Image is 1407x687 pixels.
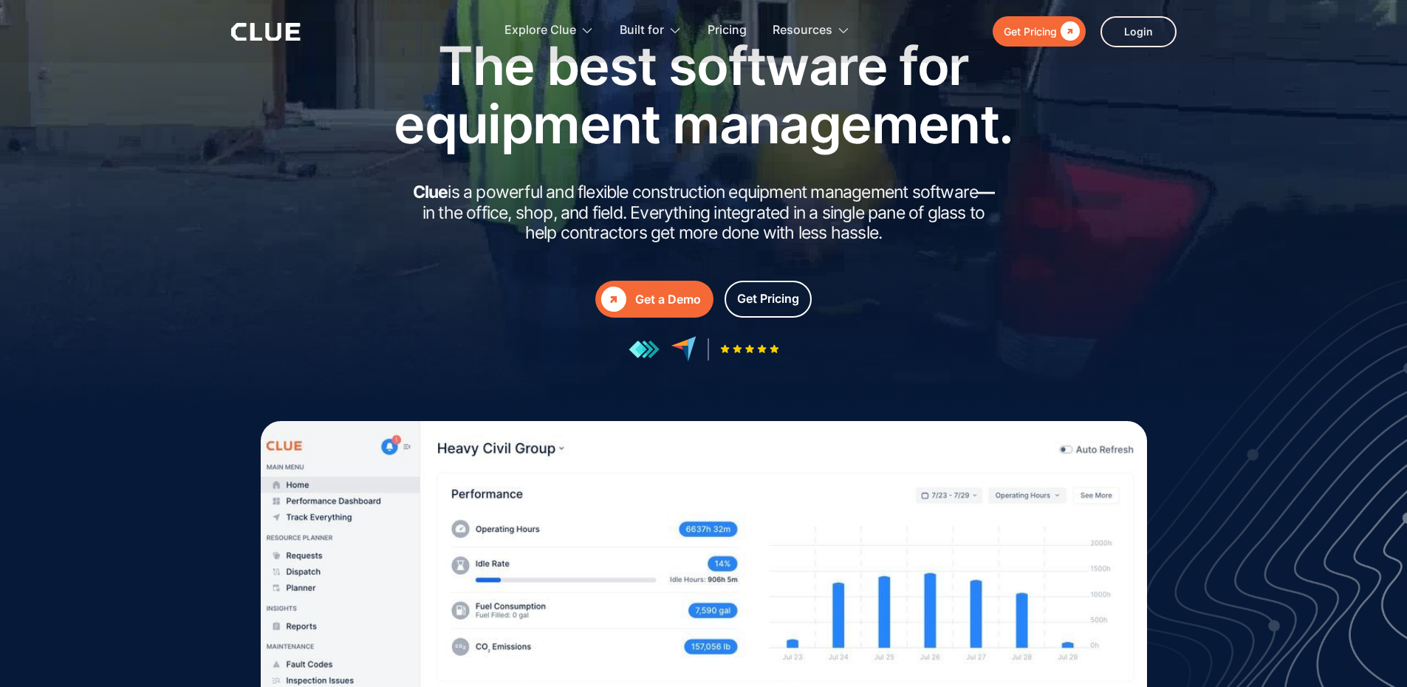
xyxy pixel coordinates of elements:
[1100,16,1177,47] a: Login
[620,7,664,54] div: Built for
[413,182,448,202] strong: Clue
[993,16,1086,47] a: Get Pricing
[978,182,994,202] strong: —
[601,287,626,312] div: 
[1141,480,1407,687] iframe: Chat Widget
[620,7,682,54] div: Built for
[671,336,696,362] img: reviews at capterra
[1057,22,1080,41] div: 
[629,340,660,359] img: reviews at getapp
[6,21,230,135] iframe: profile
[595,281,713,318] a: Get a Demo
[720,344,779,354] img: Five-star rating icon
[773,7,832,54] div: Resources
[635,290,701,309] div: Get a Demo
[737,290,799,308] div: Get Pricing
[708,7,747,54] a: Pricing
[504,7,594,54] div: Explore Clue
[1004,22,1057,41] div: Get Pricing
[504,7,576,54] div: Explore Clue
[408,182,999,244] h2: is a powerful and flexible construction equipment management software in the office, shop, and fi...
[773,7,850,54] div: Resources
[725,281,812,318] a: Get Pricing
[372,36,1036,153] h1: The best software for equipment management.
